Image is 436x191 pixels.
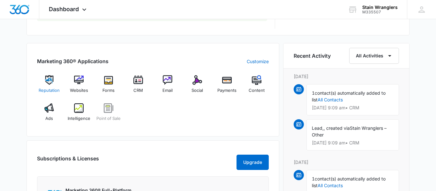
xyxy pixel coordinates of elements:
[45,115,53,122] span: Ads
[294,73,399,80] p: [DATE]
[67,75,91,98] a: Websites
[318,97,343,102] a: All Contacts
[67,103,91,126] a: Intelligence
[312,106,394,110] p: [DATE] 9:09 am • CRM
[349,48,399,64] button: All Activities
[318,183,343,188] a: All Contacts
[312,90,315,96] span: 1
[244,75,269,98] a: Content
[68,115,90,122] span: Intelligence
[237,155,269,170] button: Upgrade
[70,87,88,94] span: Websites
[37,103,62,126] a: Ads
[215,75,239,98] a: Payments
[96,115,121,122] span: Point of Sale
[37,75,62,98] a: Reputation
[312,141,394,145] p: [DATE] 9:09 am • CRM
[155,75,180,98] a: Email
[39,87,60,94] span: Reputation
[312,125,324,131] span: Lead,
[162,87,173,94] span: Email
[49,6,79,12] span: Dashboard
[185,75,210,98] a: Social
[312,176,315,181] span: 1
[126,75,150,98] a: CRM
[96,103,121,126] a: Point of Sale
[312,176,386,188] span: contact(s) automatically added to list
[312,90,386,102] span: contact(s) automatically added to list
[324,125,350,131] span: , created via
[247,58,269,65] a: Customize
[102,87,115,94] span: Forms
[294,159,399,165] p: [DATE]
[96,75,121,98] a: Forms
[362,5,398,10] div: account name
[362,10,398,14] div: account id
[133,87,143,94] span: CRM
[192,87,203,94] span: Social
[217,87,237,94] span: Payments
[249,87,265,94] span: Content
[37,155,99,167] h2: Subscriptions & Licenses
[294,52,331,60] h6: Recent Activity
[37,57,109,65] h2: Marketing 360® Applications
